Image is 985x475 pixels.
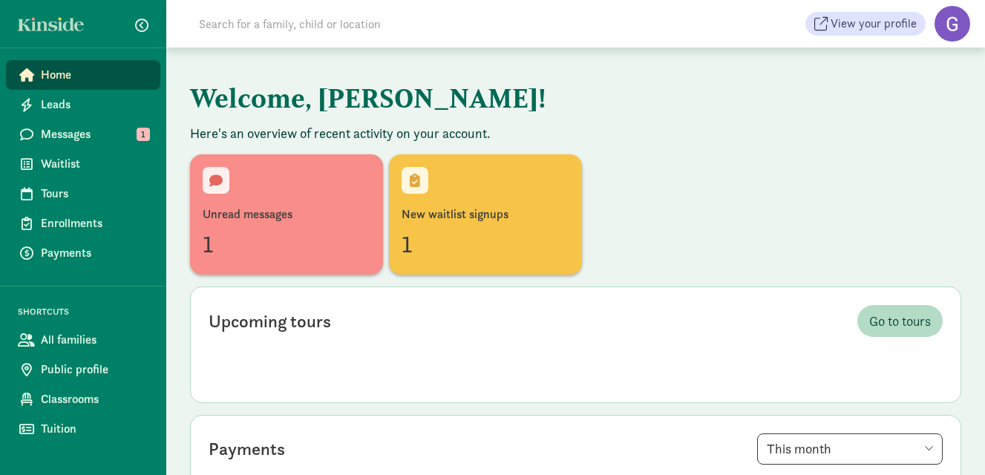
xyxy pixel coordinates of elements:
div: 1 [203,226,370,262]
span: Waitlist [41,155,148,173]
span: Tours [41,185,148,203]
span: Enrollments [41,214,148,232]
span: Leads [41,96,148,114]
a: Tours [6,179,160,209]
a: Tuition [6,414,160,444]
div: New waitlist signups [402,206,569,223]
a: View your profile [805,12,926,36]
a: Payments [6,238,160,268]
div: Upcoming tours [209,308,331,335]
span: Home [41,66,148,84]
p: Here's an overview of recent activity on your account. [190,125,961,142]
a: Go to tours [857,305,943,337]
h1: Welcome, [PERSON_NAME]! [190,71,925,125]
a: Leads [6,90,160,119]
a: Home [6,60,160,90]
a: Messages 1 [6,119,160,149]
div: Payments [209,436,285,462]
span: Tuition [41,420,148,438]
span: Messages [41,125,148,143]
span: All families [41,331,148,349]
span: 1 [137,128,150,141]
a: Public profile [6,355,160,384]
a: New waitlist signups1 [389,154,582,275]
span: View your profile [831,15,917,33]
span: Payments [41,244,148,262]
div: Unread messages [203,206,370,223]
div: 1 [402,226,569,262]
a: Enrollments [6,209,160,238]
a: Unread messages1 [190,154,383,275]
a: All families [6,325,160,355]
a: Classrooms [6,384,160,414]
a: Waitlist [6,149,160,179]
input: Search for a family, child or location [190,9,606,39]
span: Public profile [41,361,148,379]
span: Classrooms [41,390,148,408]
span: Go to tours [869,311,931,331]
